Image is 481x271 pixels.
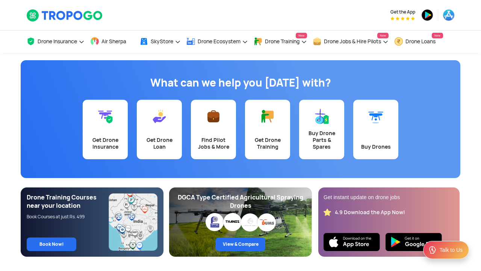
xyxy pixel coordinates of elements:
[428,245,437,254] img: ic_Support.svg
[206,109,221,124] img: Find Pilot Jobs & More
[405,38,436,44] span: Drone Loans
[27,214,109,220] div: Book Courses at just Rs. 499
[26,75,455,90] h1: What can we help you [DATE] with?
[191,100,236,159] a: Find Pilot Jobs & More
[421,9,433,21] img: playstore
[216,238,265,251] a: View & Compare
[27,238,76,251] a: Book Now!
[353,100,398,159] a: Buy Drones
[304,130,340,150] div: Buy Drone Parts & Spares
[27,193,109,210] div: Drone Training Courses near your location
[152,109,167,124] img: Get Drone Loan
[358,143,394,150] div: Buy Drones
[139,30,181,53] a: SkyStore
[394,30,443,53] a: Drone LoansNew
[260,109,275,124] img: Get Drone Training
[26,30,85,53] a: Drone Insurance
[377,33,389,38] span: New
[296,33,307,38] span: New
[314,109,329,124] img: Buy Drone Parts & Spares
[87,137,123,150] div: Get Drone Insurance
[386,233,442,251] img: Playstore
[26,9,103,22] img: TropoGo Logo
[265,38,299,44] span: Drone Training
[98,109,113,124] img: Get Drone Insurance
[390,17,415,20] img: App Raking
[440,246,463,254] div: Talk to Us
[83,100,128,159] a: Get Drone Insurance
[390,9,415,15] span: Get the App
[250,137,286,150] div: Get Drone Training
[38,38,77,44] span: Drone Insurance
[324,193,454,201] div: Get instant update on drone jobs
[324,38,381,44] span: Drone Jobs & Hire Pilots
[254,30,307,53] a: Drone TrainingNew
[432,33,443,38] span: New
[443,9,455,21] img: appstore
[141,137,177,150] div: Get Drone Loan
[90,30,134,53] a: Air Sherpa
[324,209,331,216] img: star_rating
[313,30,389,53] a: Drone Jobs & Hire PilotsNew
[101,38,126,44] span: Air Sherpa
[335,209,405,216] div: 4.9 Download the App Now!
[186,30,248,53] a: Drone Ecosystem
[299,100,344,159] a: Buy Drone Parts & Spares
[198,38,240,44] span: Drone Ecosystem
[368,109,383,124] img: Buy Drones
[151,38,173,44] span: SkyStore
[195,137,231,150] div: Find Pilot Jobs & More
[245,100,290,159] a: Get Drone Training
[175,193,306,210] div: DGCA Type Certified Agricultural Spraying Drones
[137,100,182,159] a: Get Drone Loan
[324,233,380,251] img: Ios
